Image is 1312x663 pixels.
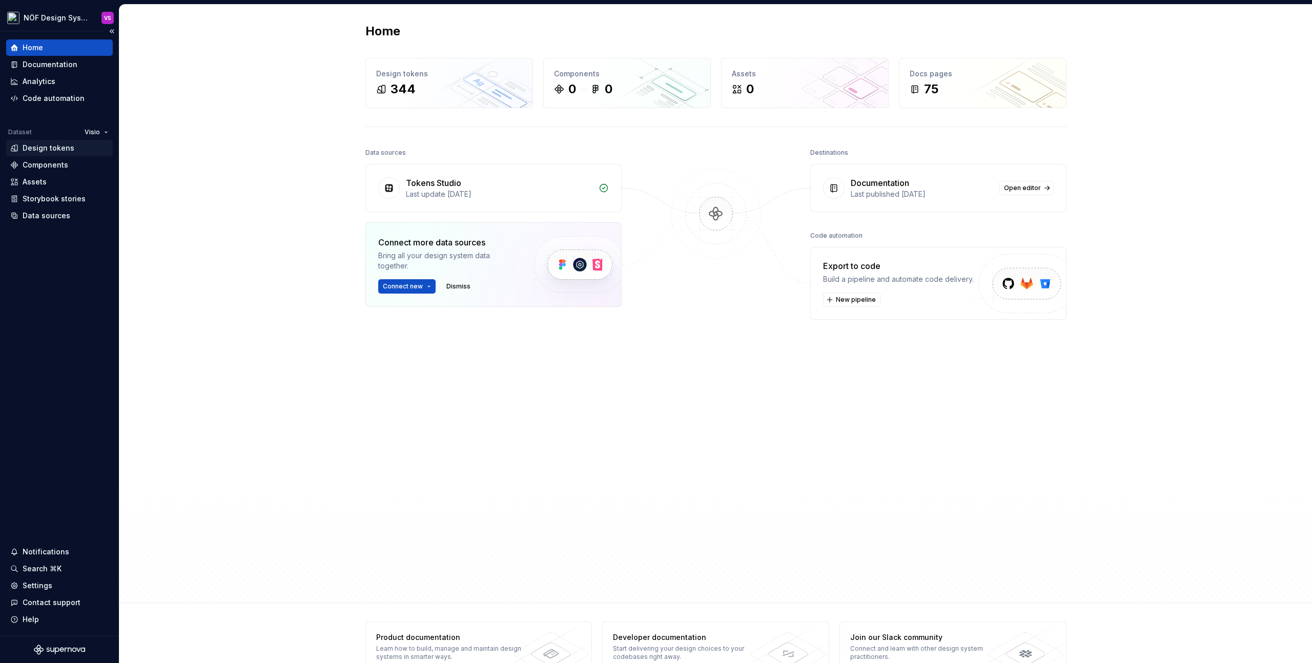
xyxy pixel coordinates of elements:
[613,645,762,661] div: Start delivering your design choices to your codebases right away.
[23,143,74,153] div: Design tokens
[23,614,39,625] div: Help
[6,594,113,611] button: Contact support
[899,58,1067,108] a: Docs pages75
[23,76,55,87] div: Analytics
[23,93,85,103] div: Code automation
[23,194,86,204] div: Storybook stories
[446,282,470,291] span: Dismiss
[383,282,423,291] span: Connect new
[378,251,517,271] div: Bring all your design system data together.
[910,69,1056,79] div: Docs pages
[6,174,113,190] a: Assets
[376,69,522,79] div: Design tokens
[391,81,416,97] div: 344
[105,24,119,38] button: Collapse sidebar
[850,632,999,643] div: Join our Slack community
[376,632,525,643] div: Product documentation
[823,274,974,284] div: Build a pipeline and automate code delivery.
[442,279,475,294] button: Dismiss
[378,236,517,248] div: Connect more data sources
[23,177,47,187] div: Assets
[365,58,533,108] a: Design tokens344
[406,177,461,189] div: Tokens Studio
[1004,184,1041,192] span: Open editor
[924,81,938,97] div: 75
[850,645,999,661] div: Connect and learn with other design system practitioners.
[746,81,754,97] div: 0
[23,211,70,221] div: Data sources
[23,581,52,591] div: Settings
[23,564,61,574] div: Search ⌘K
[568,81,576,97] div: 0
[85,128,100,136] span: Visio
[378,279,436,294] button: Connect new
[6,208,113,224] a: Data sources
[6,90,113,107] a: Code automation
[376,645,525,661] div: Learn how to build, manage and maintain design systems in smarter ways.
[6,39,113,56] a: Home
[365,23,400,39] h2: Home
[365,164,622,212] a: Tokens StudioLast update [DATE]
[6,577,113,594] a: Settings
[34,645,85,655] svg: Supernova Logo
[6,140,113,156] a: Design tokens
[554,69,700,79] div: Components
[6,56,113,73] a: Documentation
[851,177,909,189] div: Documentation
[543,58,711,108] a: Components00
[6,73,113,90] a: Analytics
[823,260,974,272] div: Export to code
[605,81,612,97] div: 0
[6,157,113,173] a: Components
[721,58,889,108] a: Assets0
[8,128,32,136] div: Dataset
[810,229,863,243] div: Code automation
[2,7,117,29] button: NÖF Design SystemVS
[6,561,113,577] button: Search ⌘K
[999,181,1054,195] a: Open editor
[6,191,113,207] a: Storybook stories
[24,13,89,23] div: NÖF Design System
[7,12,19,24] img: 65b32fb5-5655-43a8-a471-d2795750ffbf.png
[851,189,993,199] div: Last published [DATE]
[23,59,77,70] div: Documentation
[732,69,878,79] div: Assets
[80,125,113,139] button: Visio
[23,547,69,557] div: Notifications
[365,146,406,160] div: Data sources
[836,296,876,304] span: New pipeline
[23,160,68,170] div: Components
[104,14,111,22] div: VS
[810,146,848,160] div: Destinations
[23,597,80,608] div: Contact support
[406,189,592,199] div: Last update [DATE]
[6,544,113,560] button: Notifications
[823,293,880,307] button: New pipeline
[613,632,762,643] div: Developer documentation
[6,611,113,628] button: Help
[23,43,43,53] div: Home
